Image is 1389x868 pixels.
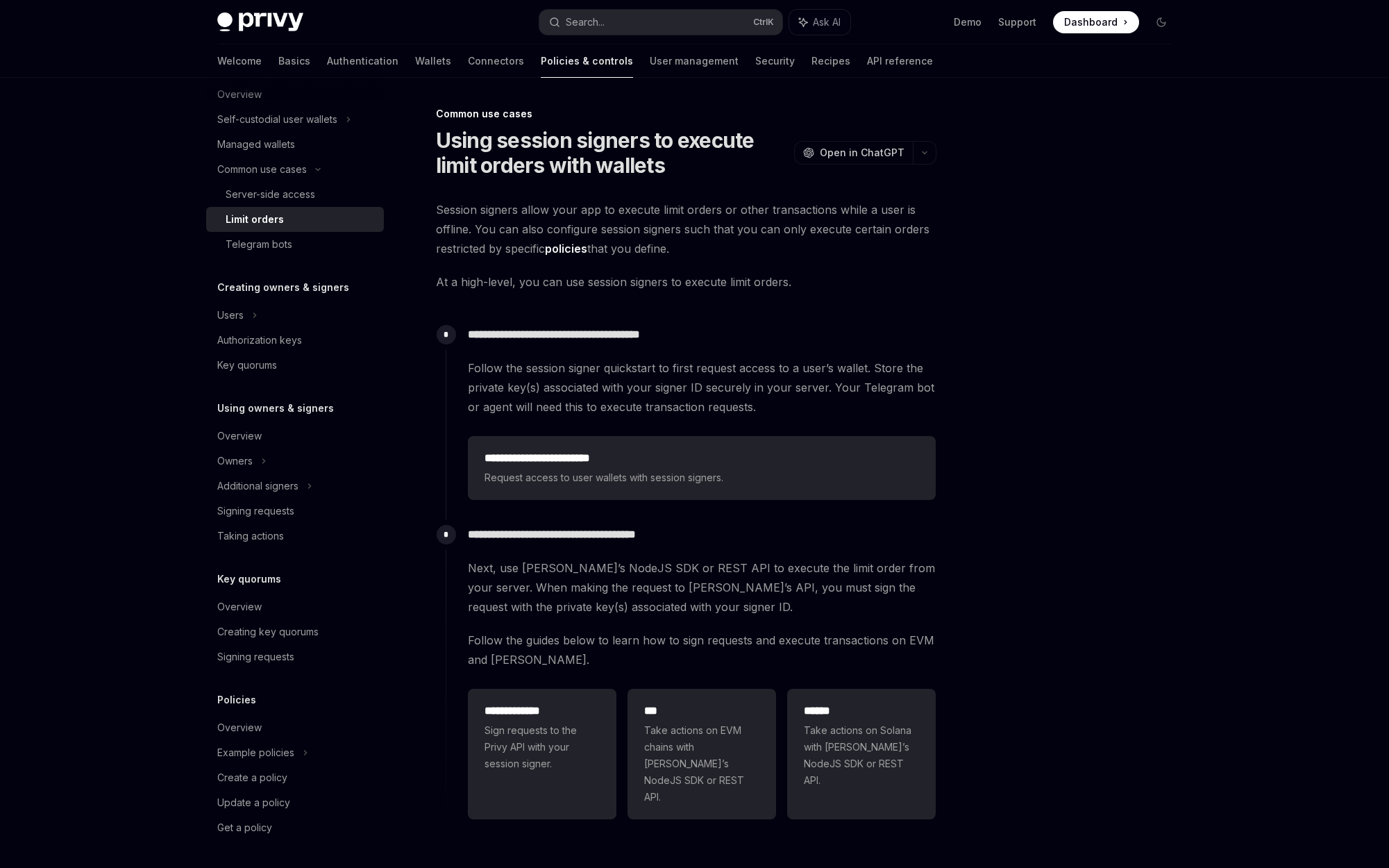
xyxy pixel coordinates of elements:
span: Request access to user wallets with session signers. [485,469,919,486]
div: Key quorums [217,357,277,374]
span: Follow the session signer quickstart to first request access to a user’s wallet. Store the privat... [468,358,936,417]
a: Update a policy [206,790,384,815]
h5: Creating owners & signers [217,279,349,296]
div: Common use cases [217,161,307,178]
div: Create a policy [217,769,287,786]
a: Wallets [415,44,451,78]
h5: Policies [217,692,256,708]
div: Search... [566,14,605,31]
div: Get a policy [217,819,272,836]
span: Next, use [PERSON_NAME]’s NodeJS SDK or REST API to execute the limit order from your server. Whe... [468,558,936,617]
a: Dashboard [1053,11,1139,33]
span: Session signers allow your app to execute limit orders or other transactions while a user is offl... [436,200,936,258]
div: Managed wallets [217,136,295,153]
span: Ask AI [813,15,841,29]
div: Telegram bots [226,236,292,253]
a: API reference [867,44,933,78]
a: Signing requests [206,644,384,669]
h5: Using owners & signers [217,400,334,417]
a: Key quorums [206,353,384,378]
div: Overview [217,719,262,736]
span: Take actions on Solana with [PERSON_NAME]’s NodeJS SDK or REST API. [804,722,919,789]
div: Limit orders [226,211,284,228]
div: Users [217,307,244,324]
a: Support [998,15,1036,29]
div: Signing requests [217,649,294,665]
span: Sign requests to the Privy API with your session signer. [485,722,600,772]
a: Basics [278,44,310,78]
div: Owners [217,453,253,469]
span: Follow the guides below to learn how to sign requests and execute transactions on EVM and [PERSON... [468,631,936,669]
a: Get a policy [206,815,384,840]
a: Welcome [217,44,262,78]
a: **** *Take actions on Solana with [PERSON_NAME]’s NodeJS SDK or REST API. [787,689,936,819]
a: Security [755,44,795,78]
span: Take actions on EVM chains with [PERSON_NAME]’s NodeJS SDK or REST API. [644,722,759,806]
span: Ctrl K [753,17,774,28]
a: Managed wallets [206,132,384,157]
a: Overview [206,424,384,449]
a: Limit orders [206,207,384,232]
span: At a high-level, you can use session signers to execute limit orders. [436,272,936,292]
div: Authorization keys [217,332,302,349]
a: Overview [206,715,384,740]
a: Server-side access [206,182,384,207]
a: Creating key quorums [206,619,384,644]
div: Additional signers [217,478,298,494]
a: Signing requests [206,499,384,524]
a: Policies & controls [541,44,633,78]
img: dark logo [217,12,303,32]
a: Telegram bots [206,232,384,257]
div: Common use cases [436,107,936,121]
div: Self-custodial user wallets [217,111,337,128]
a: Authentication [327,44,398,78]
div: Overview [217,599,262,615]
button: Ask AI [789,10,850,35]
div: Update a policy [217,794,290,811]
div: Server-side access [226,186,315,203]
button: Open in ChatGPT [794,141,913,165]
a: Authorization keys [206,328,384,353]
a: Overview [206,594,384,619]
div: Creating key quorums [217,624,319,640]
div: Example policies [217,744,294,761]
div: Overview [217,428,262,444]
a: Connectors [468,44,524,78]
a: Demo [954,15,982,29]
a: Recipes [811,44,850,78]
button: Search...CtrlK [539,10,782,35]
a: User management [650,44,739,78]
a: Create a policy [206,765,384,790]
h5: Key quorums [217,571,281,587]
button: Toggle dark mode [1150,11,1172,33]
a: ***Take actions on EVM chains with [PERSON_NAME]’s NodeJS SDK or REST API. [628,689,776,819]
span: Open in ChatGPT [820,146,904,160]
a: **** **** ***Sign requests to the Privy API with your session signer. [468,689,616,819]
a: policies [545,242,587,256]
a: Taking actions [206,524,384,549]
h1: Using session signers to execute limit orders with wallets [436,128,789,178]
span: Dashboard [1064,15,1118,29]
div: Signing requests [217,503,294,519]
div: Taking actions [217,528,284,544]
